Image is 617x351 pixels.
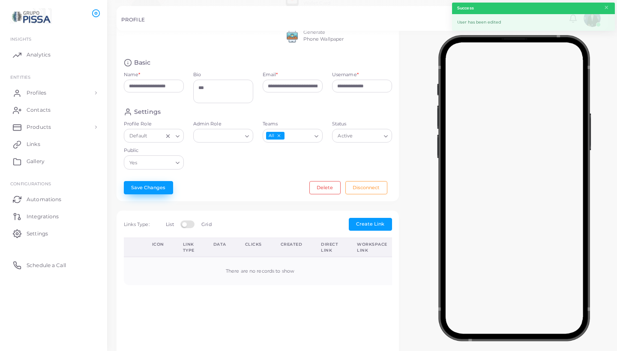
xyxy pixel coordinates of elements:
span: ENTITIES [10,74,30,80]
button: Create Link [349,218,392,231]
button: Disconnect [345,181,387,194]
label: Teams [263,121,323,128]
button: Save Changes [124,181,173,194]
span: Create Link [356,221,384,227]
a: Contacts [6,101,101,119]
input: Search for option [285,131,311,141]
label: Admin Role [193,121,253,128]
label: Public [124,147,184,154]
button: Deselect All [276,133,282,139]
label: Bio [193,71,253,78]
span: Automations [27,196,61,203]
a: Profiles [6,84,101,101]
a: Integrations [6,208,101,225]
a: Links [6,136,101,153]
input: Search for option [139,158,172,167]
label: Name [124,71,141,78]
h5: PROFILE [121,17,145,23]
span: INSIGHTS [10,36,31,42]
img: logo [8,8,55,24]
button: Delete [309,181,341,194]
div: There are no records to show [133,268,387,275]
span: Products [27,123,51,131]
button: Clear Selected [165,132,171,139]
input: Search for option [355,131,380,141]
span: Analytics [27,51,51,59]
img: phone-mock.b55596b7.png [437,35,591,341]
label: Email [263,71,278,78]
div: User has been edited [452,14,615,31]
div: Search for option [263,129,323,143]
th: Action [124,238,143,257]
div: Search for option [332,129,392,143]
span: Gallery [27,158,45,165]
h4: Basic [134,59,151,67]
div: Created [281,241,303,247]
div: Search for option [193,129,253,143]
span: Configurations [10,181,51,186]
span: Links Type: [124,221,150,227]
span: All [266,132,285,140]
span: Active [337,132,354,141]
span: Default [129,132,148,141]
strong: Success [457,5,474,11]
span: Yes [129,158,139,167]
button: Close [604,3,609,12]
a: Products [6,119,101,136]
label: List [166,221,174,228]
a: Automations [6,190,101,208]
div: Search for option [124,129,184,143]
a: Gallery [6,153,101,170]
span: Integrations [27,213,59,220]
a: Analytics [6,46,101,63]
div: Search for option [124,155,184,169]
input: Search for option [149,131,163,141]
a: Settings [6,225,101,242]
div: Workspace Link [357,241,387,253]
a: Schedule a Call [6,256,101,274]
label: Profile Role [124,121,184,128]
span: Profiles [27,89,46,97]
label: Status [332,121,392,128]
div: Clicks [245,241,262,247]
div: Data [213,241,226,247]
h4: Settings [134,108,161,116]
input: Search for option [197,131,242,141]
div: Icon [152,241,164,247]
span: Contacts [27,106,51,114]
label: Username [332,71,359,78]
label: Grid [201,221,211,228]
span: Links [27,140,40,148]
span: Schedule a Call [27,262,66,269]
div: Direct Link [321,241,338,253]
span: Settings [27,230,48,238]
div: Link Type [183,241,195,253]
